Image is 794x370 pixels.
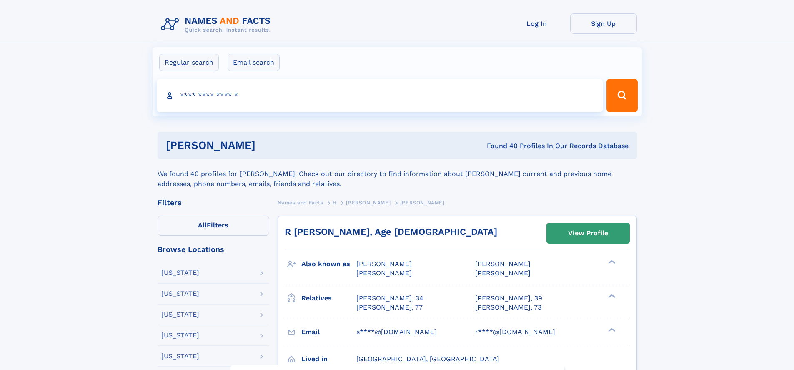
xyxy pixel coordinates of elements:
[333,200,337,206] span: H
[346,200,391,206] span: [PERSON_NAME]
[475,269,531,277] span: [PERSON_NAME]
[606,259,616,265] div: ❯
[301,257,356,271] h3: Also known as
[356,294,423,303] a: [PERSON_NAME], 34
[568,224,608,243] div: View Profile
[400,200,445,206] span: [PERSON_NAME]
[301,291,356,305] h3: Relatives
[158,13,278,36] img: Logo Names and Facts
[475,294,542,303] a: [PERSON_NAME], 39
[371,141,629,151] div: Found 40 Profiles In Our Records Database
[356,260,412,268] span: [PERSON_NAME]
[356,303,423,312] a: [PERSON_NAME], 77
[198,221,207,229] span: All
[475,260,531,268] span: [PERSON_NAME]
[547,223,629,243] a: View Profile
[159,54,219,71] label: Regular search
[333,197,337,208] a: H
[475,303,541,312] a: [PERSON_NAME], 73
[158,216,269,236] label: Filters
[158,159,637,189] div: We found 40 profiles for [PERSON_NAME]. Check out our directory to find information about [PERSON...
[161,332,199,339] div: [US_STATE]
[161,311,199,318] div: [US_STATE]
[278,197,323,208] a: Names and Facts
[606,327,616,332] div: ❯
[285,227,497,237] a: R [PERSON_NAME], Age [DEMOGRAPHIC_DATA]
[606,79,637,112] button: Search Button
[606,293,616,299] div: ❯
[346,197,391,208] a: [PERSON_NAME]
[161,353,199,360] div: [US_STATE]
[301,325,356,339] h3: Email
[166,140,371,151] h1: [PERSON_NAME]
[157,79,603,112] input: search input
[158,246,269,253] div: Browse Locations
[356,355,499,363] span: [GEOGRAPHIC_DATA], [GEOGRAPHIC_DATA]
[161,269,199,276] div: [US_STATE]
[570,13,637,34] a: Sign Up
[356,269,412,277] span: [PERSON_NAME]
[158,199,269,206] div: Filters
[228,54,280,71] label: Email search
[161,290,199,297] div: [US_STATE]
[503,13,570,34] a: Log In
[301,352,356,366] h3: Lived in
